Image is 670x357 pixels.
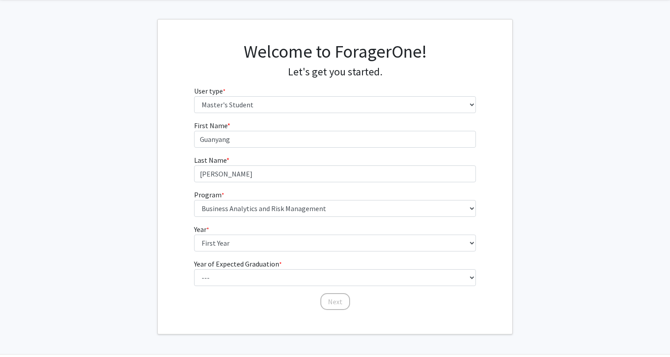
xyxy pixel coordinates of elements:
span: Last Name [194,156,226,165]
button: Next [320,293,350,310]
iframe: Chat [7,317,38,350]
label: Program [194,189,224,200]
label: Year of Expected Graduation [194,259,282,269]
label: Year [194,224,209,235]
span: First Name [194,121,227,130]
h1: Welcome to ForagerOne! [194,41,476,62]
label: User type [194,86,226,96]
h4: Let's get you started. [194,66,476,78]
